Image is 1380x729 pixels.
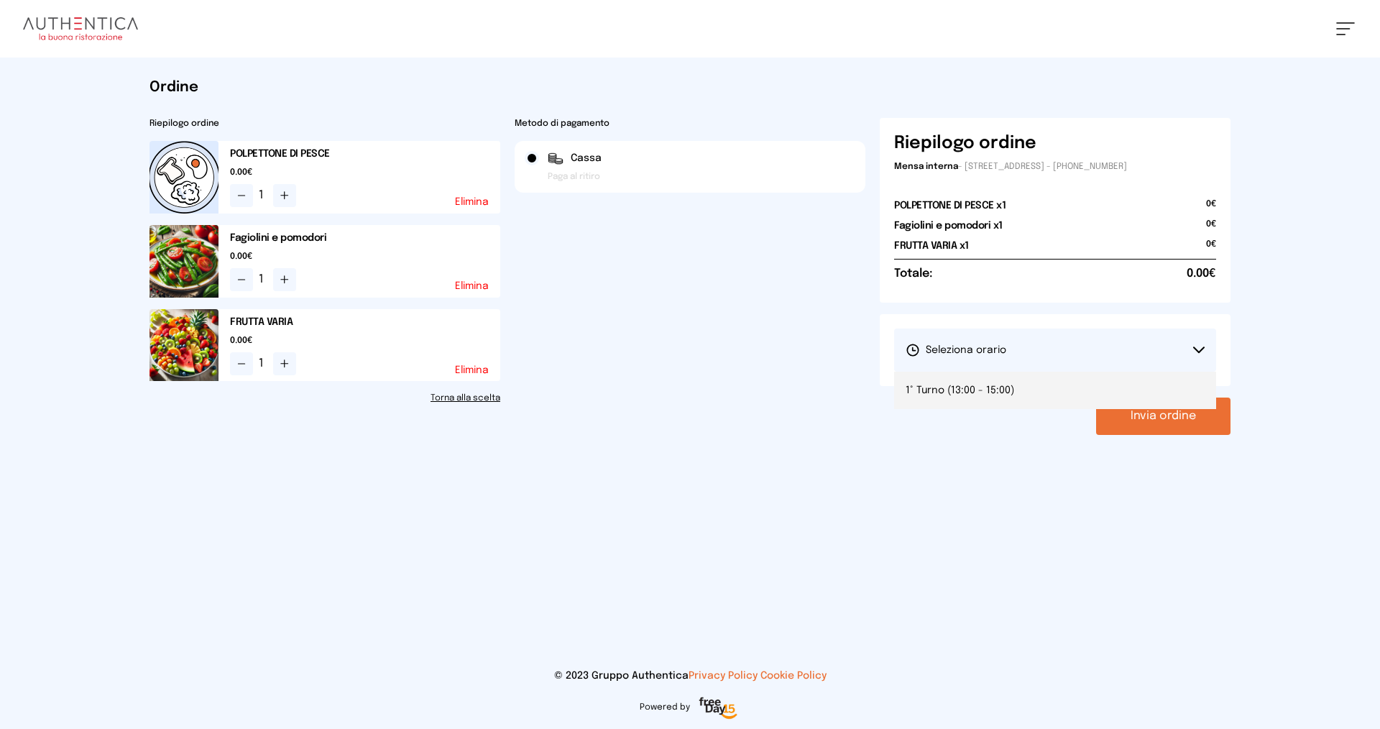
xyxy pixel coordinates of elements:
p: © 2023 Gruppo Authentica [23,669,1357,683]
button: Seleziona orario [894,329,1216,372]
span: Seleziona orario [906,343,1006,357]
button: Invia ordine [1096,398,1230,435]
img: logo-freeday.3e08031.png [696,694,741,723]
a: Cookie Policy [760,671,827,681]
a: Privacy Policy [689,671,758,681]
span: Powered by [640,702,690,713]
span: 1° Turno (13:00 - 15:00) [906,383,1014,398]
